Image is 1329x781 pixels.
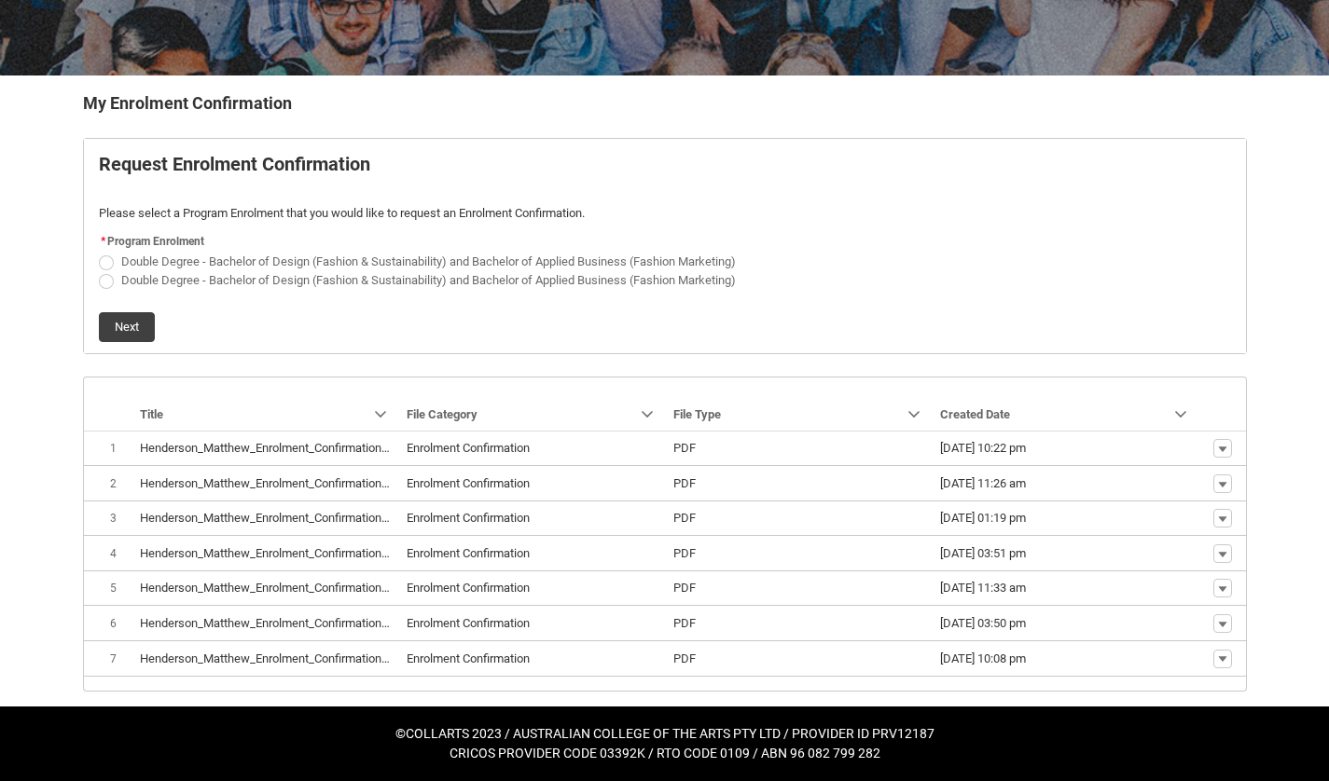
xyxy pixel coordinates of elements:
[940,476,1026,490] lightning-formatted-date-time: [DATE] 11:26 am
[407,651,530,665] lightning-base-formatted-text: Enrolment Confirmation
[140,651,467,665] lightning-base-formatted-text: Henderson_Matthew_Enrolment_Confirmation_Oct 8, 2024.pdf
[940,441,1026,455] lightning-formatted-date-time: [DATE] 10:22 pm
[673,651,696,665] lightning-base-formatted-text: PDF
[940,546,1026,560] lightning-formatted-date-time: [DATE] 03:51 pm
[673,546,696,560] lightning-base-formatted-text: PDF
[140,616,476,630] lightning-base-formatted-text: Henderson_Matthew_Enrolment_Confirmation_Sep 24, 2024.pdf
[99,153,370,175] b: Request Enrolment Confirmation
[940,651,1026,665] lightning-formatted-date-time: [DATE] 10:08 pm
[407,581,530,595] lightning-base-formatted-text: Enrolment Confirmation
[140,476,467,490] lightning-base-formatted-text: Henderson_Matthew_Enrolment_Confirmation_Oct 8, 2023.pdf
[940,511,1026,525] lightning-formatted-date-time: [DATE] 01:19 pm
[940,616,1026,630] lightning-formatted-date-time: [DATE] 03:50 pm
[121,273,736,287] span: Double Degree - Bachelor of Design (Fashion & Sustainability) and Bachelor of Applied Business (F...
[121,254,736,268] span: Double Degree - Bachelor of Design (Fashion & Sustainability) and Bachelor of Applied Business (F...
[940,581,1026,595] lightning-formatted-date-time: [DATE] 11:33 am
[140,546,475,560] lightning-base-formatted-text: Henderson_Matthew_Enrolment_Confirmation_Jun 13, 2024.pdf
[101,235,105,248] abbr: required
[673,476,696,490] lightning-base-formatted-text: PDF
[407,616,530,630] lightning-base-formatted-text: Enrolment Confirmation
[673,581,696,595] lightning-base-formatted-text: PDF
[99,312,155,342] button: Next
[83,138,1247,354] article: REDU_Generate_Enrolment_Confirmation flow
[107,235,204,248] span: Program Enrolment
[673,441,696,455] lightning-base-formatted-text: PDF
[83,93,292,113] b: My Enrolment Confirmation
[407,546,530,560] lightning-base-formatted-text: Enrolment Confirmation
[140,581,475,595] lightning-base-formatted-text: Henderson_Matthew_Enrolment_Confirmation_Jun 17, 2024.pdf
[673,616,696,630] lightning-base-formatted-text: PDF
[99,204,1231,223] p: Please select a Program Enrolment that you would like to request an Enrolment Confirmation.
[407,476,530,490] lightning-base-formatted-text: Enrolment Confirmation
[140,441,478,455] lightning-base-formatted-text: Henderson_Matthew_Enrolment_Confirmation_May 30, 2023.pdf
[140,511,475,525] lightning-base-formatted-text: Henderson_Matthew_Enrolment_Confirmation_Feb 21, 2024.pdf
[673,511,696,525] lightning-base-formatted-text: PDF
[407,511,530,525] lightning-base-formatted-text: Enrolment Confirmation
[407,441,530,455] lightning-base-formatted-text: Enrolment Confirmation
